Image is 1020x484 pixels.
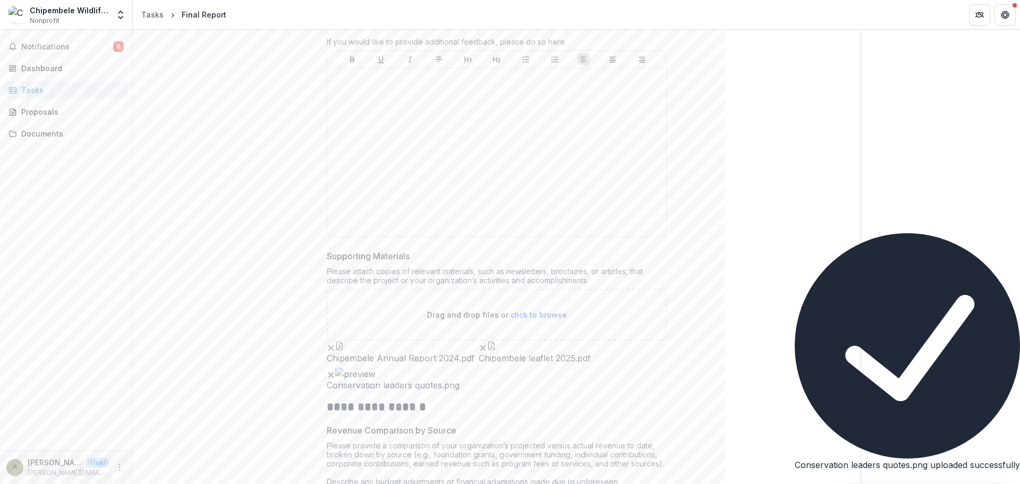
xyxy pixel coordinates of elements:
button: Underline [375,53,387,66]
button: Ordered List [548,53,561,66]
div: Tasks [21,84,120,96]
button: Partners [969,4,990,26]
div: Chipembele Wildlife Education Trust [30,5,109,16]
button: Align Center [606,53,619,66]
button: Notifications6 [4,38,128,55]
button: Italicize [404,53,416,66]
div: Final Report [182,9,226,20]
p: [PERSON_NAME][EMAIL_ADDRESS][DOMAIN_NAME] [28,457,83,468]
button: Align Left [577,53,590,66]
div: Documents [21,128,120,139]
p: Revenue Comparison by Source [327,424,456,437]
button: Heading 1 [462,53,474,66]
button: Remove File [327,341,335,353]
button: Strike [432,53,445,66]
div: Remove FileChipembele leaflet 2025.pdf [479,341,591,363]
button: Bullet List [520,53,532,66]
img: Chipembele Wildlife Education Trust [8,6,25,23]
span: click to browse [511,310,567,319]
p: Supporting Materials [327,250,410,262]
span: 6 [113,41,124,52]
div: Tasks [141,9,164,20]
a: Tasks [137,7,168,22]
p: [PERSON_NAME][EMAIL_ADDRESS][DOMAIN_NAME] [28,468,109,478]
nav: breadcrumb [137,7,231,22]
a: Tasks [4,81,128,99]
div: Proposals [21,106,120,117]
button: Remove File [479,341,487,353]
p: User [87,458,109,468]
button: Remove File [327,368,335,380]
div: Dashboard [21,63,120,74]
div: If you would like to provide additional feedback, please do so here. [327,37,667,50]
div: Please attach copies of relevant materials, such as newsletters, brochures, or articles, that des... [327,267,667,289]
div: Remove FileChipembele Annual Report 2024.pdf [327,341,474,363]
a: Documents [4,125,128,142]
a: Dashboard [4,60,128,77]
span: Chipembele Annual Report 2024.pdf [327,353,474,363]
button: Align Right [635,53,648,66]
a: Proposals [4,103,128,121]
button: Bold [346,53,359,66]
span: Chipembele leaflet 2025.pdf [479,353,591,363]
span: Conservation leaders quotes.png [327,380,460,390]
button: Open entity switcher [113,4,128,26]
button: Heading 2 [490,53,503,66]
button: More [113,461,126,474]
div: anna@chipembele.org [13,464,18,471]
span: Notifications [21,43,113,52]
img: preview [335,368,376,380]
span: Nonprofit [30,16,59,26]
button: Get Help [994,4,1016,26]
div: Remove FilepreviewConservation leaders quotes.png [327,368,460,390]
p: Drag and drop files or [427,309,567,320]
